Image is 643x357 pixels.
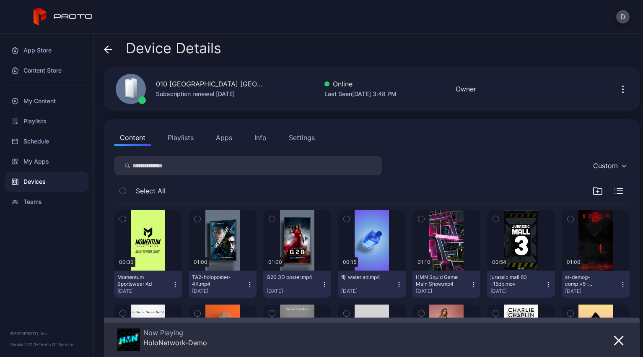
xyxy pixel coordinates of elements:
div: Custom [593,162,618,170]
div: Online [324,79,397,89]
div: Info [254,133,267,143]
div: G20 3D poster.mp4 [267,274,313,281]
button: Momentum Sportswear Ad[DATE] [114,271,182,298]
a: Teams [5,192,88,212]
a: Playlists [5,111,88,131]
div: Last Seen [DATE] 3:48 PM [324,89,397,99]
button: HMN Squid Game Main Show.mp4[DATE] [412,271,480,298]
div: Momentum Sportswear Ad [117,274,163,287]
button: Info [249,129,272,146]
div: © 2025 PROTO, Inc. [10,330,83,337]
div: [DATE] [565,288,620,294]
a: Schedule [5,131,88,151]
div: Owner [456,84,476,94]
button: Playlists [162,129,200,146]
div: Now Playing [143,328,207,337]
button: Content [114,129,151,146]
button: TA2-holoposter-4K.mp4[DATE] [189,271,257,298]
a: My Content [5,91,88,111]
div: Settings [289,133,315,143]
div: [DATE] [341,288,396,294]
button: D [616,10,630,23]
div: HoloNetwork-Demo [143,339,207,347]
div: fiji water ad.mp4 [341,274,387,281]
div: st-demog-comp_v5-VO_1(1).mp4 [565,274,611,287]
div: [DATE] [192,288,246,294]
button: G20 3D poster.mp4[DATE] [263,271,331,298]
span: Select All [136,186,166,196]
button: st-demog-comp_v5-VO_1(1).mp4[DATE] [562,271,630,298]
button: Apps [210,129,238,146]
a: Devices [5,172,88,192]
div: [DATE] [267,288,321,294]
div: 010 [GEOGRAPHIC_DATA] [GEOGRAPHIC_DATA] [156,79,265,89]
button: Custom [589,156,630,175]
div: [DATE] [490,288,545,294]
div: [DATE] [117,288,172,294]
a: App Store [5,40,88,60]
button: jurassic mall 60 -15db.mov[DATE] [487,271,555,298]
a: Content Store [5,60,88,81]
button: Settings [283,129,321,146]
div: HMN Squid Game Main Show.mp4 [416,274,462,287]
a: My Apps [5,151,88,172]
div: jurassic mall 60 -15db.mov [490,274,537,287]
a: Terms Of Service [39,342,73,347]
span: Version 1.12.0 • [10,342,39,347]
div: [DATE] [416,288,470,294]
button: fiji water ad.mp4[DATE] [338,271,406,298]
span: Device Details [126,40,221,56]
div: Subscription renewal [DATE] [156,89,265,99]
div: TA2-holoposter-4K.mp4 [192,274,238,287]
